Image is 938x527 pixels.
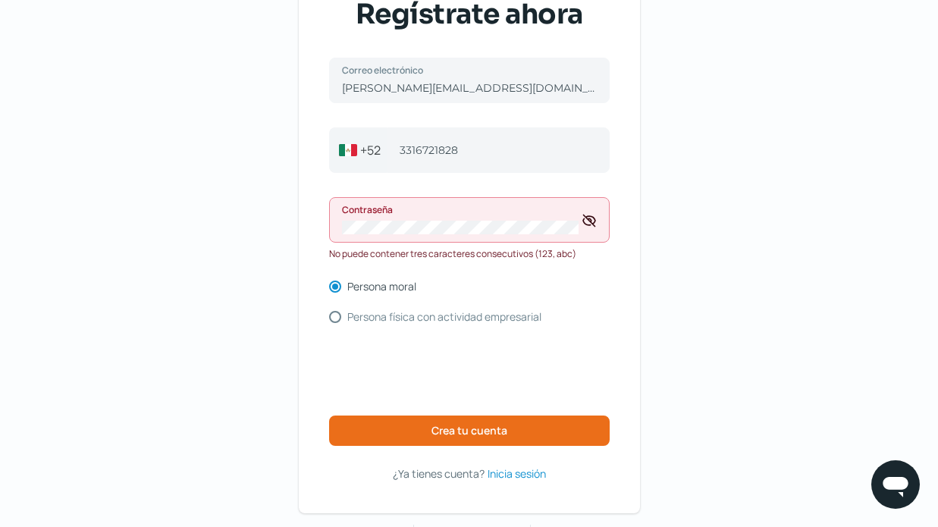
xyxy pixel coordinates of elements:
label: Persona moral [347,281,416,292]
label: Persona física con actividad empresarial [347,312,541,322]
span: +52 [360,141,381,159]
a: Inicia sesión [488,464,546,483]
img: chatIcon [880,469,911,500]
label: Contraseña [342,203,582,216]
button: Crea tu cuenta [329,416,610,446]
span: ¿Ya tienes cuenta? [393,466,485,481]
span: Crea tu cuenta [431,425,507,436]
iframe: reCAPTCHA [354,341,585,400]
span: No puede contener tres caracteres consecutivos (123, abc) [329,246,576,262]
label: Correo electrónico [342,64,582,77]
